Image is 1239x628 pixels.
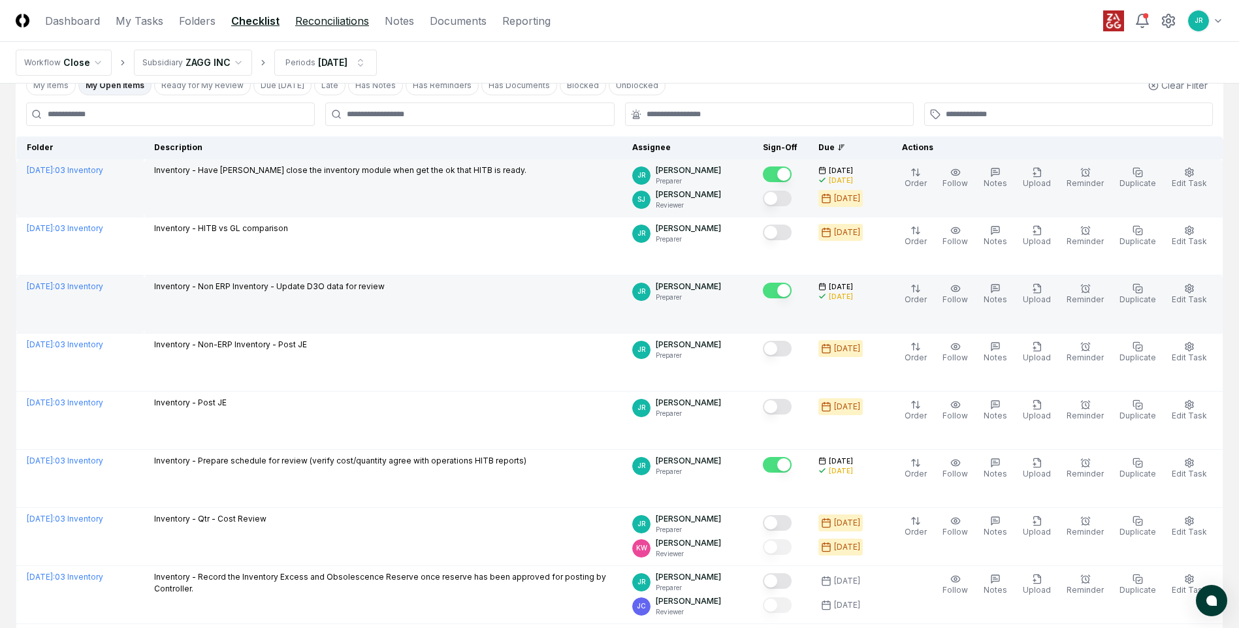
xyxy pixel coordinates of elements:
[829,166,853,176] span: [DATE]
[1067,178,1104,188] span: Reminder
[940,339,971,366] button: Follow
[27,339,103,349] a: [DATE]:03 Inventory
[78,76,152,95] button: My Open Items
[834,541,860,553] div: [DATE]
[154,397,227,409] p: Inventory - Post JE
[942,585,968,595] span: Follow
[1169,455,1210,482] button: Edit Task
[1020,571,1054,599] button: Upload
[1119,353,1156,362] span: Duplicate
[1067,469,1104,479] span: Reminder
[1067,527,1104,537] span: Reminder
[637,601,646,611] span: JC
[656,234,721,244] p: Preparer
[1020,281,1054,308] button: Upload
[763,283,792,298] button: Mark complete
[1117,281,1159,308] button: Duplicate
[27,572,55,582] span: [DATE] :
[834,599,860,611] div: [DATE]
[902,165,929,192] button: Order
[902,455,929,482] button: Order
[116,13,163,29] a: My Tasks
[834,343,860,354] div: [DATE]
[1119,236,1156,246] span: Duplicate
[27,165,103,175] a: [DATE]:03 Inventory
[656,467,721,477] p: Preparer
[656,165,721,176] p: [PERSON_NAME]
[27,398,55,407] span: [DATE] :
[142,57,183,69] div: Subsidiary
[763,225,792,240] button: Mark complete
[1117,455,1159,482] button: Duplicate
[1119,527,1156,537] span: Duplicate
[27,223,103,233] a: [DATE]:03 Inventory
[27,398,103,407] a: [DATE]:03 Inventory
[1064,281,1106,308] button: Reminder
[656,537,721,549] p: [PERSON_NAME]
[656,223,721,234] p: [PERSON_NAME]
[637,519,646,529] span: JR
[981,513,1010,541] button: Notes
[385,13,414,29] a: Notes
[1064,165,1106,192] button: Reminder
[981,397,1010,424] button: Notes
[656,549,721,559] p: Reviewer
[829,282,853,292] span: [DATE]
[1169,281,1210,308] button: Edit Task
[1117,165,1159,192] button: Duplicate
[763,515,792,531] button: Mark complete
[656,595,721,607] p: [PERSON_NAME]
[829,456,853,466] span: [DATE]
[902,513,929,541] button: Order
[1020,397,1054,424] button: Upload
[1103,10,1124,31] img: ZAGG logo
[27,281,55,291] span: [DATE] :
[656,607,721,617] p: Reviewer
[902,397,929,424] button: Order
[1117,513,1159,541] button: Duplicate
[1064,339,1106,366] button: Reminder
[656,409,721,418] p: Preparer
[905,294,927,304] span: Order
[940,455,971,482] button: Follow
[1023,585,1051,595] span: Upload
[1023,178,1051,188] span: Upload
[1023,411,1051,420] span: Upload
[1119,585,1156,595] span: Duplicate
[1172,294,1207,304] span: Edit Task
[656,339,721,351] p: [PERSON_NAME]
[656,281,721,292] p: [PERSON_NAME]
[1067,585,1104,595] span: Reminder
[656,351,721,360] p: Preparer
[940,165,971,192] button: Follow
[905,178,927,188] span: Order
[1020,455,1054,482] button: Upload
[763,399,792,415] button: Mark complete
[16,50,377,76] nav: breadcrumb
[763,573,792,589] button: Mark complete
[1172,178,1207,188] span: Edit Task
[905,353,927,362] span: Order
[154,339,307,351] p: Inventory - Non-ERP Inventory - Post JE
[231,13,280,29] a: Checklist
[27,456,103,465] a: [DATE]:03 Inventory
[154,513,266,525] p: Inventory - Qtr - Cost Review
[752,136,808,159] th: Sign-Off
[763,341,792,356] button: Mark complete
[834,227,860,238] div: [DATE]
[285,57,315,69] div: Periods
[1067,236,1104,246] span: Reminder
[622,136,752,159] th: Assignee
[905,411,927,420] span: Order
[1172,469,1207,479] span: Edit Task
[984,236,1007,246] span: Notes
[1169,223,1210,250] button: Edit Task
[984,411,1007,420] span: Notes
[637,195,645,204] span: SJ
[834,193,860,204] div: [DATE]
[637,228,646,238] span: JR
[818,142,871,153] div: Due
[637,461,646,471] span: JR
[984,469,1007,479] span: Notes
[902,223,929,250] button: Order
